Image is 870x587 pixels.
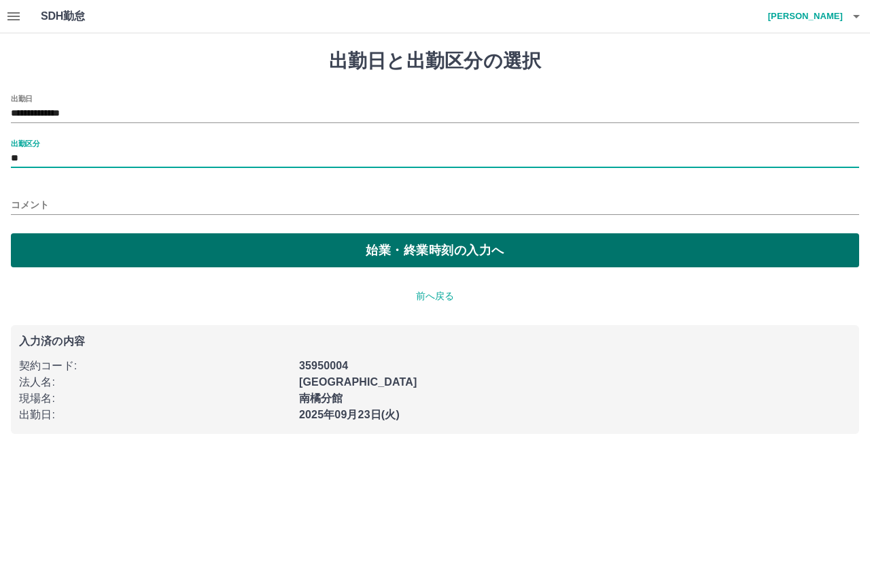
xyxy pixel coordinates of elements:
b: [GEOGRAPHIC_DATA] [299,376,417,388]
p: 入力済の内容 [19,336,851,347]
p: 契約コード : [19,358,291,374]
label: 出勤区分 [11,138,39,148]
b: 35950004 [299,360,348,371]
b: 南橘分館 [299,392,343,404]
p: 法人名 : [19,374,291,390]
b: 2025年09月23日(火) [299,409,400,420]
p: 前へ戻る [11,289,859,303]
h1: 出勤日と出勤区分の選択 [11,50,859,73]
p: 現場名 : [19,390,291,407]
label: 出勤日 [11,93,33,103]
button: 始業・終業時刻の入力へ [11,233,859,267]
p: 出勤日 : [19,407,291,423]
